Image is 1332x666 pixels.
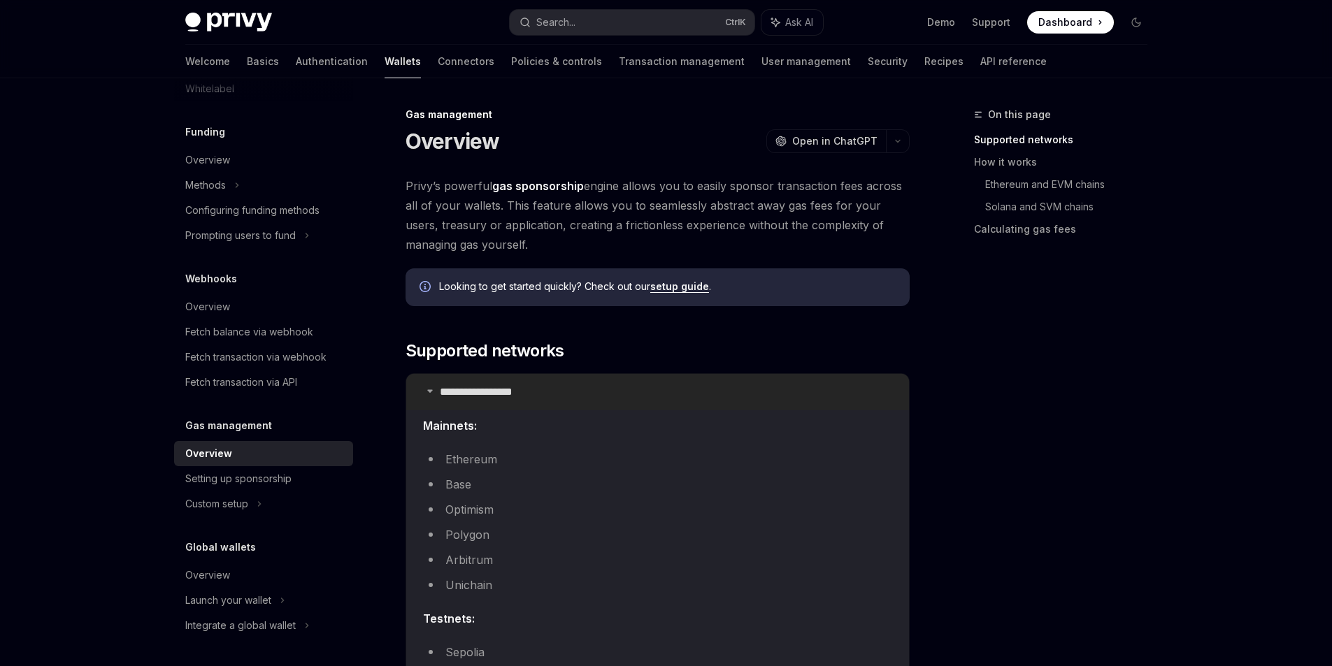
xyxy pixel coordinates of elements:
[423,642,892,662] li: Sepolia
[980,45,1047,78] a: API reference
[511,45,602,78] a: Policies & controls
[185,270,237,287] h5: Webhooks
[385,45,421,78] a: Wallets
[185,539,256,556] h5: Global wallets
[406,108,910,122] div: Gas management
[185,470,292,487] div: Setting up sponsorship
[420,281,434,295] svg: Info
[185,177,226,194] div: Methods
[972,15,1010,29] a: Support
[174,294,353,319] a: Overview
[985,196,1159,218] a: Solana and SVM chains
[174,319,353,345] a: Fetch balance via webhook
[423,419,477,433] strong: Mainnets:
[1125,11,1147,34] button: Toggle dark mode
[174,370,353,395] a: Fetch transaction via API
[650,280,709,293] a: setup guide
[974,129,1159,151] a: Supported networks
[185,124,225,140] h5: Funding
[761,10,823,35] button: Ask AI
[974,151,1159,173] a: How it works
[185,202,320,219] div: Configuring funding methods
[423,449,892,469] li: Ethereum
[185,298,230,315] div: Overview
[185,45,230,78] a: Welcome
[185,13,272,32] img: dark logo
[985,173,1159,196] a: Ethereum and EVM chains
[792,134,878,148] span: Open in ChatGPT
[185,495,248,512] div: Custom setup
[406,129,500,154] h1: Overview
[423,575,892,595] li: Unichain
[423,525,892,544] li: Polygon
[174,198,353,223] a: Configuring funding methods
[924,45,964,78] a: Recipes
[974,218,1159,240] a: Calculating gas fees
[766,129,886,153] button: Open in ChatGPT
[185,617,296,634] div: Integrate a global wallet
[174,441,353,466] a: Overview
[185,567,230,584] div: Overview
[927,15,955,29] a: Demo
[423,550,892,570] li: Arbitrum
[423,611,475,625] strong: Testnets:
[185,445,232,462] div: Overview
[174,563,353,588] a: Overview
[439,280,896,294] span: Looking to get started quickly? Check out our .
[619,45,745,78] a: Transaction management
[725,17,746,28] span: Ctrl K
[185,417,272,434] h5: Gas management
[185,227,296,244] div: Prompting users to fund
[406,176,910,254] span: Privy’s powerful engine allows you to easily sponsor transaction fees across all of your wallets....
[510,10,754,35] button: Search...CtrlK
[406,340,564,362] span: Supported networks
[536,14,575,31] div: Search...
[296,45,368,78] a: Authentication
[1027,11,1114,34] a: Dashboard
[174,345,353,370] a: Fetch transaction via webhook
[423,500,892,519] li: Optimism
[438,45,494,78] a: Connectors
[868,45,908,78] a: Security
[1038,15,1092,29] span: Dashboard
[174,147,353,173] a: Overview
[247,45,279,78] a: Basics
[185,349,327,365] div: Fetch transaction via webhook
[185,152,230,168] div: Overview
[492,179,584,193] strong: gas sponsorship
[185,592,271,609] div: Launch your wallet
[988,106,1051,123] span: On this page
[761,45,851,78] a: User management
[185,324,313,340] div: Fetch balance via webhook
[785,15,813,29] span: Ask AI
[185,374,297,391] div: Fetch transaction via API
[423,475,892,494] li: Base
[174,466,353,491] a: Setting up sponsorship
